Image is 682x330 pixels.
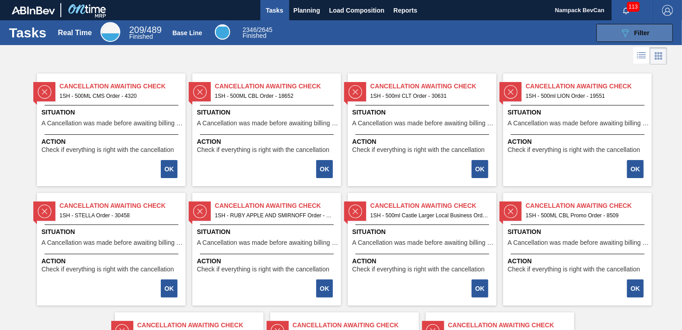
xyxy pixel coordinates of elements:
span: Cancellation Awaiting Check [370,201,496,211]
span: Check if everything is right with the cancellation [41,266,174,273]
span: Check if everything is right with the cancellation [352,266,485,273]
img: status [193,85,207,99]
span: Situation [197,108,339,117]
span: Action [352,137,494,147]
span: Action [197,257,339,266]
span: / 489 [129,25,162,35]
span: Check if everything is right with the cancellation [197,266,329,273]
img: status [349,205,362,218]
div: Base Line [173,29,202,37]
span: 113 [627,2,640,12]
span: Check if everything is right with the cancellation [508,147,640,153]
span: Cancellation Awaiting Check [370,82,496,91]
button: OK [316,280,333,298]
span: Action [352,257,494,266]
img: status [349,85,362,99]
span: Planning [294,5,320,16]
span: Check if everything is right with the cancellation [508,266,640,273]
button: OK [161,280,177,298]
span: 1SH - 500ml LION Order - 19551 [526,91,645,101]
div: Complete task: 2248029 [628,159,645,179]
span: A Cancellation was made before awaiting billing stage [197,120,339,127]
button: Notifications [612,4,641,17]
button: OK [316,160,333,178]
span: A Cancellation was made before awaiting billing stage [352,120,494,127]
span: Check if everything is right with the cancellation [352,147,485,153]
span: Check if everything is right with the cancellation [197,147,329,153]
img: status [504,85,518,99]
span: Cancellation Awaiting Check [59,201,186,211]
div: Complete task: 2248027 [473,159,489,179]
span: Finished [129,33,153,40]
span: Load Composition [329,5,385,16]
h1: Tasks [9,27,46,38]
span: 209 [129,25,144,35]
span: Cancellation Awaiting Check [526,82,652,91]
span: Finished [243,32,267,39]
span: Cancellation Awaiting Check [215,82,341,91]
img: status [193,205,207,218]
span: 1SH - RUBY APPLE AND SMIRNOFF Order - 4302 [215,211,334,220]
div: Card Vision [650,47,667,64]
span: Situation [508,108,650,117]
span: A Cancellation was made before awaiting billing stage [508,239,650,246]
div: Complete task: 2248022 [162,159,178,179]
span: 1SH - 500ml Castle Larger Local Business Order - 16937 [370,211,489,220]
span: A Cancellation was made before awaiting billing stage [508,120,650,127]
div: List Vision [633,47,650,64]
span: Action [508,137,650,147]
span: Action [41,257,183,266]
span: A Cancellation was made before awaiting billing stage [352,239,494,246]
button: OK [472,160,488,178]
span: 1SH - 500ML CBL Promo Order - 8509 [526,211,645,220]
div: Real Time [58,29,92,37]
span: 1SH - 500ml CLT Order - 30631 [370,91,489,101]
span: Cancellation Awaiting Check [448,321,574,330]
span: Situation [352,108,494,117]
span: Situation [508,227,650,237]
button: OK [161,160,177,178]
img: status [38,85,51,99]
span: Action [508,257,650,266]
span: Cancellation Awaiting Check [59,82,186,91]
div: Complete task: 2248096 [162,279,178,298]
span: Situation [41,227,183,237]
span: Filter [634,29,650,37]
span: 1SH - 500ML CMS Order - 4320 [59,91,178,101]
span: Action [197,137,339,147]
div: Base Line [243,27,273,39]
span: Cancellation Awaiting Check [293,321,419,330]
button: OK [627,160,644,178]
div: Complete task: 2248024 [317,159,334,179]
span: A Cancellation was made before awaiting billing stage [197,239,339,246]
span: Action [41,137,183,147]
span: Check if everything is right with the cancellation [41,147,174,153]
span: Cancellation Awaiting Check [215,201,341,211]
div: Complete task: 2248136 [473,279,489,298]
div: Real Time [129,26,162,40]
span: Tasks [265,5,285,16]
span: Situation [352,227,494,237]
img: Logout [662,5,673,16]
div: Real Time [100,22,120,42]
span: Situation [41,108,183,117]
span: 2346 [243,26,257,33]
img: TNhmsLtSVTkK8tSr43FrP2fwEKptu5GPRR3wAAAABJRU5ErkJggg== [12,6,55,14]
div: Complete task: 2248222 [628,279,645,298]
div: Base Line [215,24,230,40]
div: Complete task: 2248099 [317,279,334,298]
img: status [38,205,51,218]
button: OK [472,280,488,298]
span: Cancellation Awaiting Check [526,201,652,211]
span: Reports [394,5,418,16]
span: A Cancellation was made before awaiting billing stage [41,239,183,246]
span: Situation [197,227,339,237]
span: / 2645 [243,26,273,33]
button: Filter [596,24,673,42]
span: 1SH - 500ML CBL Order - 18652 [215,91,334,101]
img: status [504,205,518,218]
span: A Cancellation was made before awaiting billing stage [41,120,183,127]
span: Cancellation Awaiting Check [137,321,264,330]
button: OK [627,280,644,298]
span: 1SH - STELLA Order - 30458 [59,211,178,220]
